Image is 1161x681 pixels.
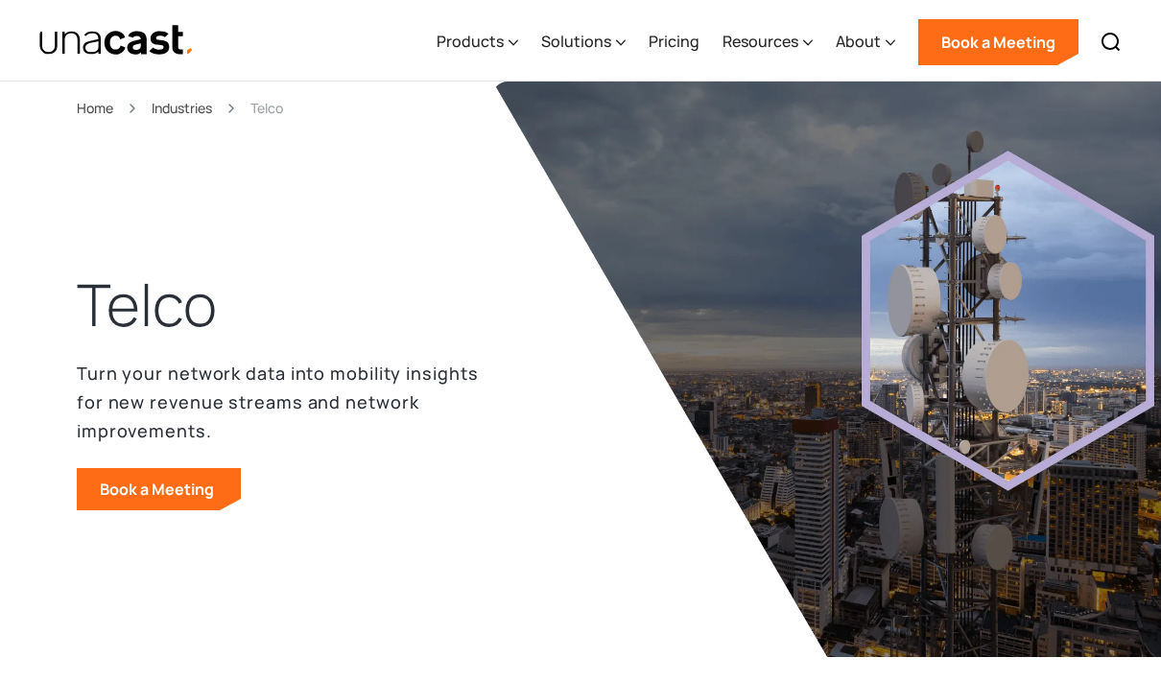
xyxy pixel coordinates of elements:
[723,30,798,53] div: Resources
[38,24,195,58] img: Unacast text logo
[437,3,518,82] div: Products
[649,3,699,82] a: Pricing
[918,19,1078,65] a: Book a Meeting
[250,97,283,119] div: Telco
[723,3,813,82] div: Resources
[38,24,195,58] a: home
[541,3,626,82] div: Solutions
[77,359,504,445] p: Turn your network data into mobility insights for new revenue streams and network improvements.
[152,97,212,119] a: Industries
[836,30,881,53] div: About
[437,30,504,53] div: Products
[77,97,113,119] a: Home
[541,30,611,53] div: Solutions
[1100,31,1123,54] img: Search icon
[836,3,895,82] div: About
[77,267,217,343] h1: Telco
[77,468,241,510] a: Book a Meeting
